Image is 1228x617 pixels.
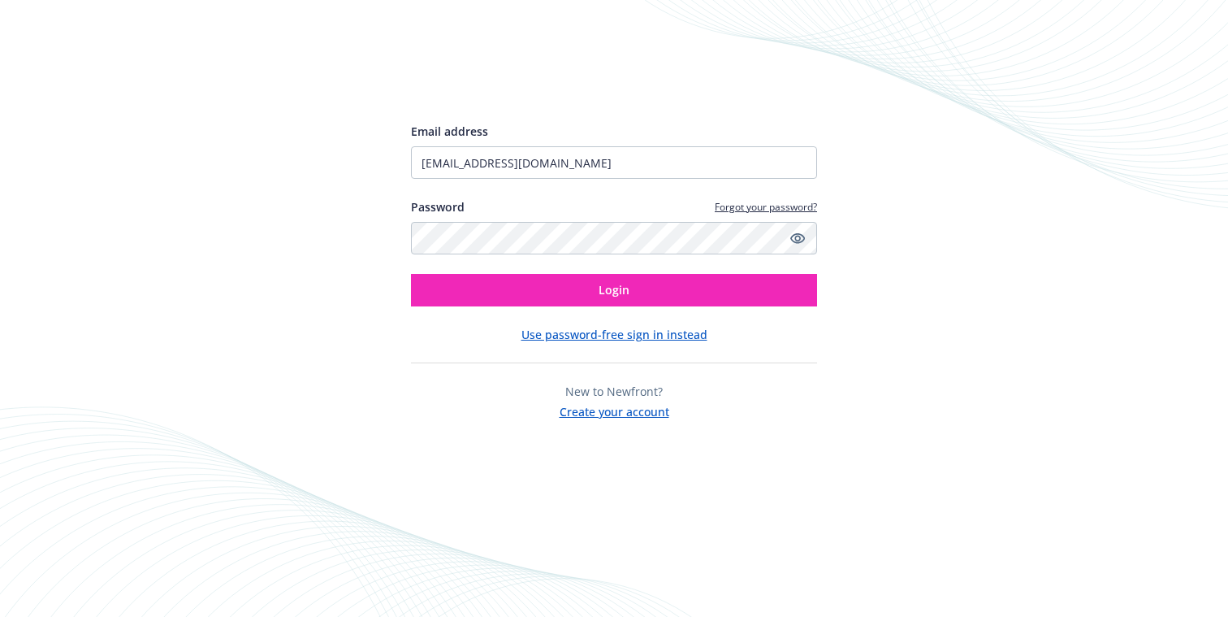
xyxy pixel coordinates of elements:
[599,282,629,298] span: Login
[560,400,669,420] button: Create your account
[521,326,707,343] button: Use password-free sign in instead
[411,222,817,254] input: Enter your password
[411,124,488,139] span: Email address
[411,146,817,179] input: Enter your email
[565,384,663,399] span: New to Newfront?
[411,274,817,306] button: Login
[788,228,807,248] a: Show password
[715,200,817,214] a: Forgot your password?
[411,198,465,215] label: Password
[411,64,564,93] img: Newfront logo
